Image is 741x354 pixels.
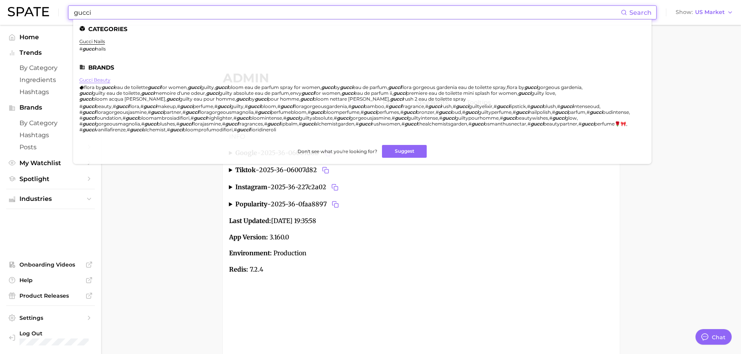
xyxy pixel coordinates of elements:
span: oudintense [603,109,629,115]
span: 2025-36-227c2a02 [271,182,340,193]
em: gucci [141,90,154,96]
span: fioridineroli [250,127,276,133]
span: by [249,96,255,102]
em: gucci [390,96,403,102]
span: # [264,121,267,127]
a: by Category [6,62,95,74]
span: memoire d'une odeur [154,90,205,96]
button: Copy 2025-36-06007d82 to clipboard [320,165,331,176]
span: # [468,121,471,127]
span: parfum [568,109,585,115]
span: Show [676,10,693,14]
span: premiere eau de toilette mini splash for women [406,90,517,96]
span: US Market [695,10,725,14]
span: fragrance [401,103,424,109]
span: # [401,121,405,127]
em: gucci [144,121,157,127]
em: gucci [116,103,129,109]
span: pour homme [268,96,299,102]
span: rushwomen [371,121,400,127]
span: by [334,84,340,90]
em: gucci [389,103,401,109]
span: for women [161,84,187,90]
span: by Category [19,119,82,127]
strong: Redis: [229,265,248,273]
strong: App Version: [229,233,268,241]
span: guilty [201,84,214,90]
span: Log Out [19,330,89,337]
span: # [462,109,465,115]
button: Brands [6,102,95,113]
em: gucci [531,121,543,127]
span: Posts [19,143,82,151]
span: # [79,121,82,127]
a: Product Releases [6,290,95,302]
span: - [256,166,259,174]
em: gucci [337,115,350,121]
span: eau de toilette [114,84,148,90]
em: gucci [82,115,95,121]
em: gucci [471,121,484,127]
span: intenseoud [573,103,599,109]
em: gucci [530,103,543,109]
span: # [113,103,116,109]
em: gucci [267,121,280,127]
span: # [79,46,82,52]
span: Onboarding Videos [19,261,82,268]
a: Spotlight [6,173,95,185]
span: guiltyperfume [478,109,512,115]
em: gucci [194,115,207,121]
span: # [233,115,236,121]
span: # [123,115,126,121]
em: gucci [255,96,268,102]
a: Help [6,274,95,286]
span: # [439,115,442,121]
span: # [527,121,531,127]
span: guilty absolute eau de parfum [219,90,289,96]
span: bamboo [364,103,384,109]
span: 2025-36-06007d82 [259,165,331,176]
strong: Last Updated: [229,217,271,225]
span: # [361,109,364,115]
button: Copy 2025-36-227c2a02 to clipboard [329,182,340,193]
span: envy [290,90,301,96]
span: Don't see what you're looking for? [298,148,377,154]
span: beautywishes [516,115,548,121]
span: bloomambrosiadifiori [138,115,189,121]
span: # [425,103,428,109]
em: gucci [497,103,510,109]
span: # [356,121,359,127]
span: alchemistgarden [315,121,354,127]
span: # [494,103,497,109]
span: Settings [19,314,82,321]
span: Ingredients [19,76,82,84]
span: thealchemistsgarden [417,121,467,127]
li: Brands [79,64,645,71]
em: gucci [311,109,324,115]
span: # [283,115,286,121]
span: eau de parfum ii [354,90,392,96]
div: , , , , , , , , , , , , , , , , , , , , , , , , , , , , , , , , , , , , , , , , , , , , , , , , , , [79,103,636,133]
em: gucci [206,90,219,96]
span: floragorgeousgardenia [293,103,347,109]
span: # [167,127,170,133]
span: Hashtags [19,88,82,96]
span: guiltyelixir [469,103,492,109]
span: bloom acqua [PERSON_NAME] [92,96,165,102]
span: # [527,103,530,109]
span: glow [565,115,577,121]
span: Home [19,33,82,41]
span: flora by [84,84,102,90]
span: bloomintense [249,115,282,121]
span: # [549,115,552,121]
span: blushes [157,121,175,127]
div: , , , , , , , , , , , , , , , , , [79,84,636,102]
span: guilty [230,103,243,109]
span: gorgeousjasmine [350,115,391,121]
p: [DATE] 19:35:58 [229,216,613,226]
em: gucci [524,84,537,90]
em: gucci [465,109,478,115]
span: lipstick [510,103,526,109]
span: flora [129,103,139,109]
span: rush [441,103,452,109]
